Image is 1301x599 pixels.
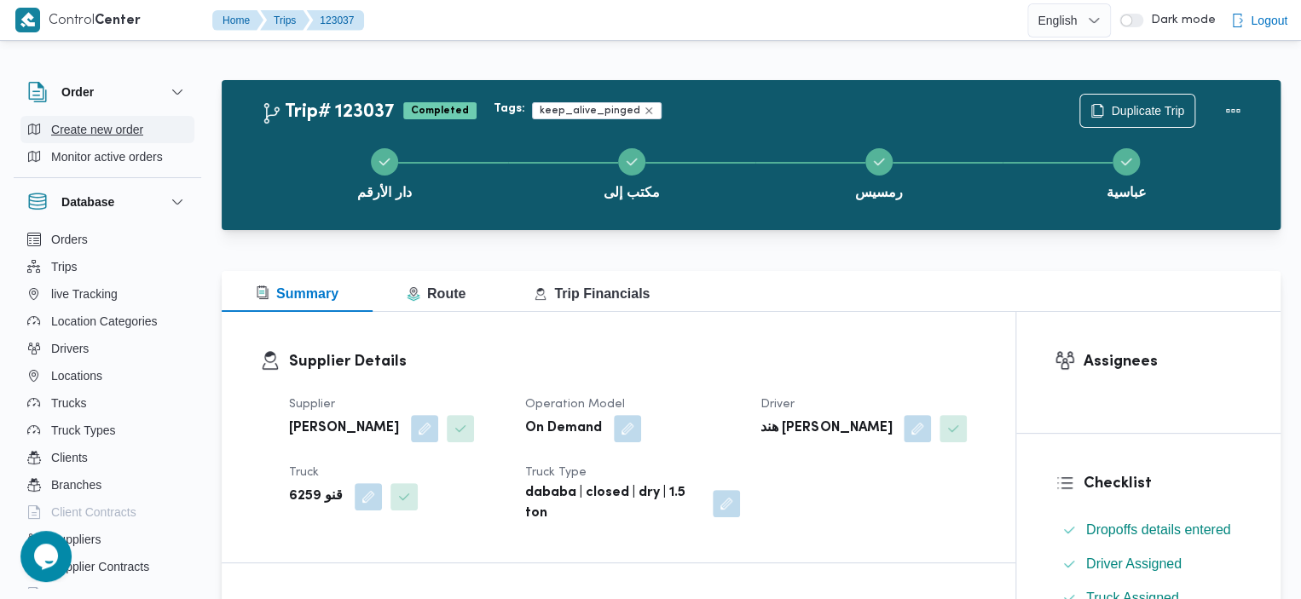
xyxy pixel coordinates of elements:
span: Supplier [289,399,335,410]
button: Branches [20,471,194,498]
span: Clients [51,447,88,468]
span: Truck Types [51,420,115,441]
span: Locations [51,366,102,386]
b: Tags: [494,102,525,116]
span: رمسيس [855,182,903,203]
b: Center [95,14,141,27]
svg: Step 2 is complete [625,155,639,169]
span: Truck Type [525,467,587,478]
button: Order [27,82,188,102]
button: Trucks [20,389,194,417]
span: Completed [403,102,477,119]
span: live Tracking [51,284,118,304]
b: قنو 6259 [289,487,343,507]
span: Duplicate Trip [1111,101,1184,121]
h3: Checklist [1084,472,1242,495]
span: Client Contracts [51,502,136,522]
h3: Order [61,82,94,102]
span: Summary [256,286,338,301]
button: عباسية [1003,128,1250,216]
b: On Demand [525,418,602,439]
button: Suppliers [20,526,194,553]
span: Dropoffs details entered [1086,522,1231,537]
button: Locations [20,362,194,389]
button: Database [27,192,188,212]
button: Remove trip tag [644,106,654,116]
span: Driver [760,399,795,410]
button: Trips [20,253,194,280]
svg: Step 3 is complete [872,155,886,169]
button: مكتب إلى [508,128,755,216]
button: Create new order [20,116,194,143]
button: Drivers [20,335,194,362]
b: dababa | closed | dry | 1.5 ton [525,483,702,524]
button: Client Contracts [20,498,194,526]
span: Supplier Contracts [51,556,149,577]
svg: Step 1 is complete [378,155,391,169]
div: Database [14,226,201,595]
span: Driver Assigned [1086,554,1182,574]
b: هند [PERSON_NAME] [760,418,892,439]
span: Suppliers [51,529,101,550]
span: Truck [289,467,319,478]
span: Trip Financials [534,286,650,301]
span: Orders [51,229,88,250]
h3: Supplier Details [289,350,977,373]
img: X8yXhbKr1z7QwAAAABJRU5ErkJggg== [15,8,40,32]
span: Drivers [51,338,89,359]
span: دار الأرقم [357,182,411,203]
div: Order [14,116,201,177]
button: Duplicate Trip [1079,94,1195,128]
b: [PERSON_NAME] [289,418,399,439]
span: Dark mode [1143,14,1215,27]
svg: Step 4 is complete [1119,155,1133,169]
span: Operation Model [525,399,625,410]
button: Trips [260,10,309,31]
span: Route [407,286,465,301]
button: Home [212,10,263,31]
button: رمسيس [755,128,1003,216]
span: keep_alive_pinged [540,103,640,118]
span: Create new order [51,119,143,140]
span: عباسية [1107,182,1147,203]
span: Dropoffs details entered [1086,520,1231,540]
h2: Trip# 123037 [261,101,395,124]
span: Monitor active orders [51,147,163,167]
button: Driver Assigned [1055,550,1242,578]
span: keep_alive_pinged [532,102,662,119]
button: Supplier Contracts [20,553,194,580]
span: Branches [51,475,101,495]
button: Truck Types [20,417,194,444]
span: مكتب إلى [604,182,659,203]
button: live Tracking [20,280,194,308]
button: Location Categories [20,308,194,335]
h3: Database [61,192,114,212]
button: 123037 [306,10,364,31]
button: Orders [20,226,194,253]
span: Driver Assigned [1086,556,1182,571]
h3: Assignees [1084,350,1242,373]
b: Completed [411,106,469,116]
iframe: chat widget [17,531,72,582]
button: دار الأرقم [261,128,508,216]
span: Logout [1251,10,1287,31]
button: Actions [1216,94,1250,128]
span: Trips [51,256,78,277]
button: Logout [1223,3,1294,37]
button: Clients [20,444,194,471]
button: Monitor active orders [20,143,194,170]
span: Trucks [51,393,86,413]
span: Location Categories [51,311,158,331]
button: Dropoffs details entered [1055,516,1242,544]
